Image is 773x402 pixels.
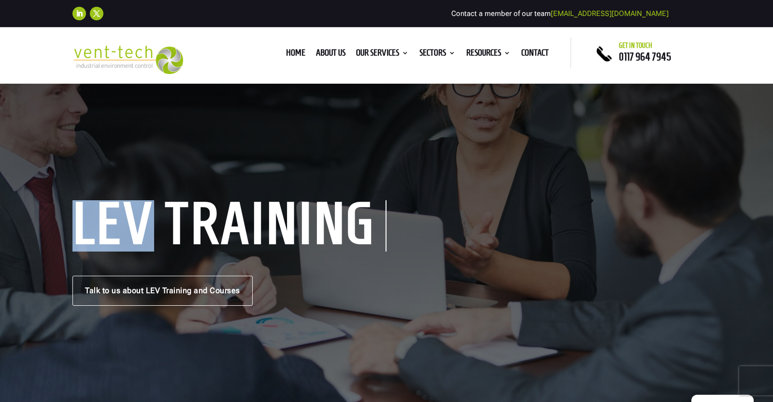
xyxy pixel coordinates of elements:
[90,7,103,20] a: Follow on X
[72,200,386,252] h1: LEV Training Courses
[286,49,305,60] a: Home
[356,49,409,60] a: Our Services
[72,45,183,74] img: 2023-09-27T08_35_16.549ZVENT-TECH---Clear-background
[619,42,652,49] span: Get in touch
[619,51,671,62] a: 0117 964 7945
[72,276,253,306] a: Talk to us about LEV Training and Courses
[521,49,549,60] a: Contact
[451,9,669,18] span: Contact a member of our team
[419,49,456,60] a: Sectors
[466,49,511,60] a: Resources
[72,7,86,20] a: Follow on LinkedIn
[316,49,345,60] a: About us
[551,9,669,18] a: [EMAIL_ADDRESS][DOMAIN_NAME]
